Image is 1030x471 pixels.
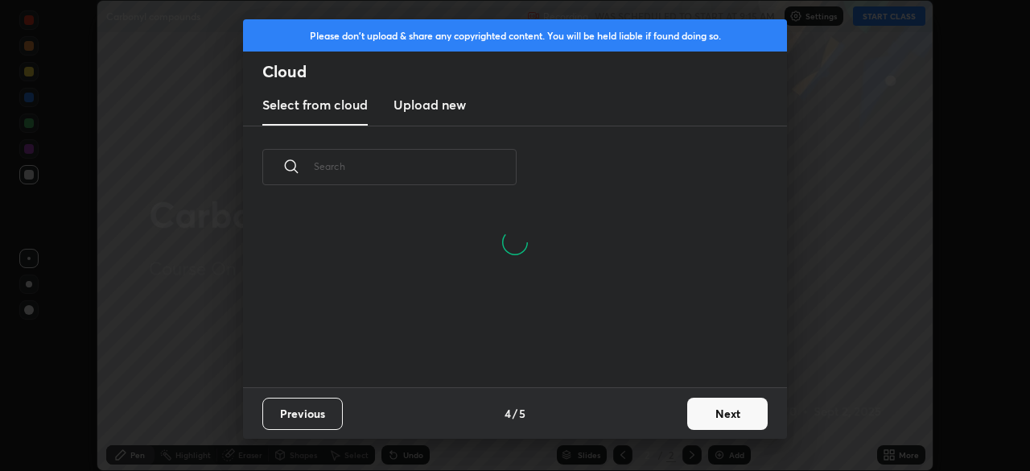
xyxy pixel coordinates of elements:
button: Next [687,398,768,430]
button: Previous [262,398,343,430]
input: Search [314,132,517,200]
h3: Upload new [393,95,466,114]
h4: 5 [519,405,525,422]
div: Please don't upload & share any copyrighted content. You will be held liable if found doing so. [243,19,787,52]
h4: / [513,405,517,422]
h4: 4 [505,405,511,422]
h2: Cloud [262,61,787,82]
h3: Select from cloud [262,95,368,114]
